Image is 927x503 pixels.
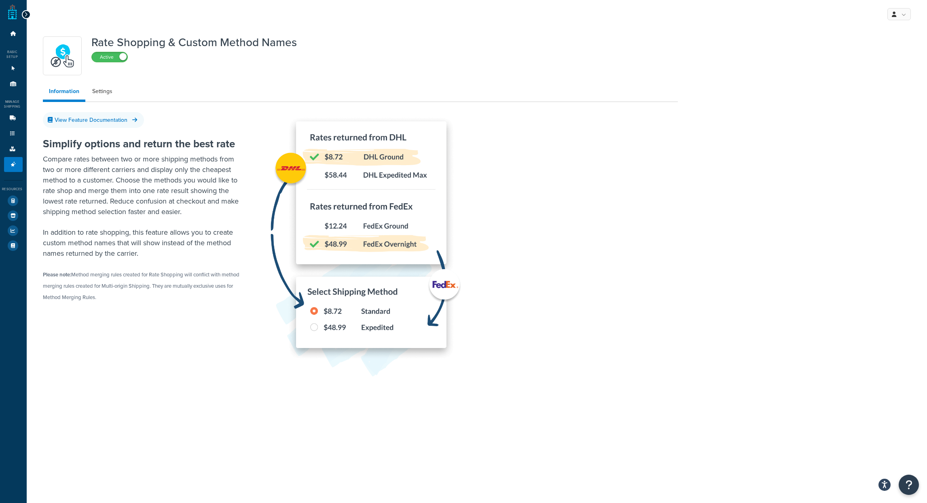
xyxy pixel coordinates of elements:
[4,26,23,41] li: Dashboard
[43,112,144,128] a: View Feature Documentation
[4,61,23,76] li: Websites
[4,142,23,157] li: Boxes
[4,126,23,141] li: Shipping Rules
[899,475,919,495] button: Open Resource Center
[4,223,23,238] li: Analytics
[86,83,119,100] a: Settings
[48,42,76,70] img: icon-duo-feat-rate-shopping-ecdd8bed.png
[43,138,245,150] h2: Simplify options and return the best rate
[4,111,23,126] li: Carriers
[4,193,23,208] li: Test Your Rates
[269,114,463,377] img: Rate Shopping
[4,157,23,172] li: Advanced Features
[4,238,23,253] li: Help Docs
[4,208,23,223] li: Marketplace
[43,154,245,217] p: Compare rates between two or more shipping methods from two or more different carriers and displa...
[43,271,239,301] small: Method merging rules created for Rate Shopping will conflict with method merging rules created fo...
[43,271,71,278] strong: Please note:
[91,36,297,49] h1: Rate Shopping & Custom Method Names
[43,227,245,259] p: In addition to rate shopping, this feature allows you to create custom method names that will sho...
[43,83,85,102] a: Information
[92,52,127,62] label: Active
[4,76,23,91] li: Origins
